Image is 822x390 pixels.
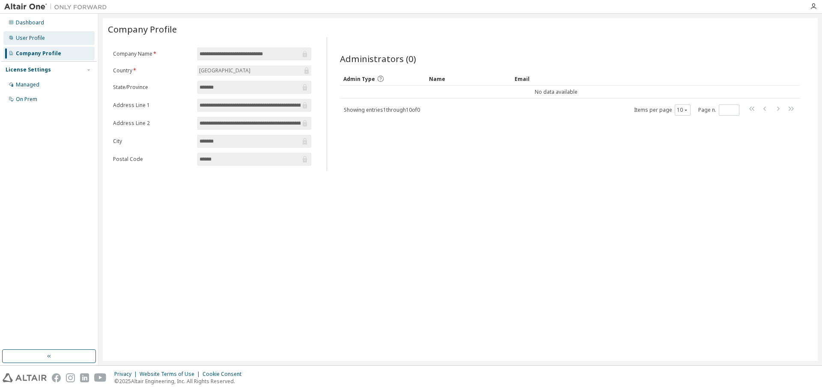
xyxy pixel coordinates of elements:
[344,106,420,113] span: Showing entries 1 through 10 of 0
[113,67,192,74] label: Country
[113,156,192,163] label: Postal Code
[16,19,44,26] div: Dashboard
[16,81,39,88] div: Managed
[203,371,247,378] div: Cookie Consent
[140,371,203,378] div: Website Terms of Use
[113,51,192,57] label: Company Name
[515,72,593,86] div: Email
[340,53,416,65] span: Administrators (0)
[114,378,247,385] p: © 2025 Altair Engineering, Inc. All Rights Reserved.
[3,373,47,382] img: altair_logo.svg
[113,138,192,145] label: City
[16,50,61,57] div: Company Profile
[197,65,311,76] div: [GEOGRAPHIC_DATA]
[343,75,375,83] span: Admin Type
[429,72,508,86] div: Name
[113,84,192,91] label: State/Province
[16,35,45,42] div: User Profile
[94,373,107,382] img: youtube.svg
[113,102,192,109] label: Address Line 1
[52,373,61,382] img: facebook.svg
[6,66,51,73] div: License Settings
[108,23,177,35] span: Company Profile
[80,373,89,382] img: linkedin.svg
[340,86,772,98] td: No data available
[198,66,252,75] div: [GEOGRAPHIC_DATA]
[4,3,111,11] img: Altair One
[114,371,140,378] div: Privacy
[16,96,37,103] div: On Prem
[677,107,688,113] button: 10
[113,120,192,127] label: Address Line 2
[634,104,691,116] span: Items per page
[698,104,739,116] span: Page n.
[66,373,75,382] img: instagram.svg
